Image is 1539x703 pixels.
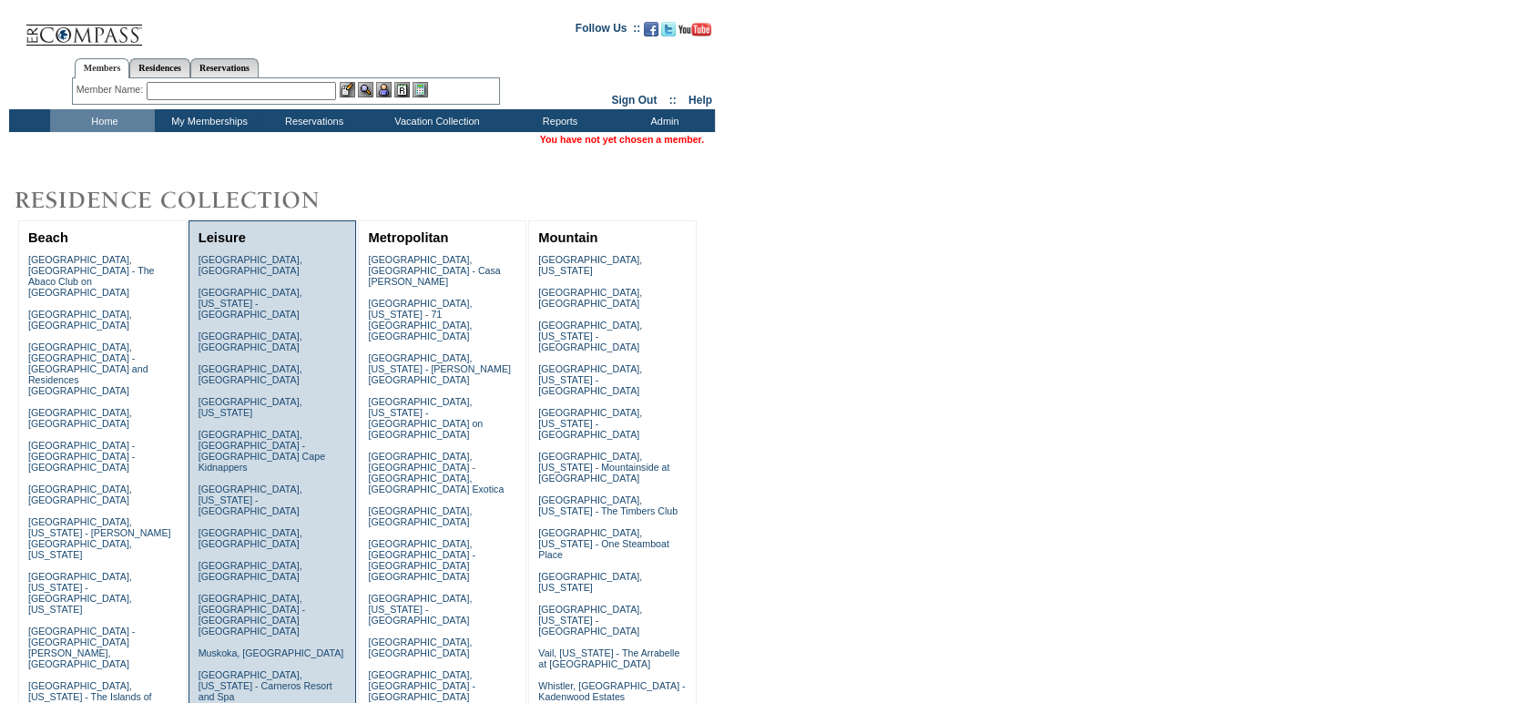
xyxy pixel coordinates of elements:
td: Vacation Collection [364,109,505,132]
a: Metropolitan [368,230,448,245]
a: [GEOGRAPHIC_DATA], [GEOGRAPHIC_DATA] - [GEOGRAPHIC_DATA] and Residences [GEOGRAPHIC_DATA] [28,341,148,396]
img: Compass Home [25,9,143,46]
img: i.gif [9,27,24,28]
a: [GEOGRAPHIC_DATA], [US_STATE] - [PERSON_NAME][GEOGRAPHIC_DATA] [368,352,511,385]
a: [GEOGRAPHIC_DATA], [GEOGRAPHIC_DATA] [199,254,302,276]
td: Admin [610,109,715,132]
span: You have not yet chosen a member. [540,134,704,145]
a: [GEOGRAPHIC_DATA], [GEOGRAPHIC_DATA] [199,331,302,352]
img: b_calculator.gif [413,82,428,97]
a: [GEOGRAPHIC_DATA], [GEOGRAPHIC_DATA] - [GEOGRAPHIC_DATA] [GEOGRAPHIC_DATA] [368,538,474,582]
a: [GEOGRAPHIC_DATA], [US_STATE] - 71 [GEOGRAPHIC_DATA], [GEOGRAPHIC_DATA] [368,298,472,341]
a: Whistler, [GEOGRAPHIC_DATA] - Kadenwood Estates [538,680,685,702]
a: [GEOGRAPHIC_DATA], [GEOGRAPHIC_DATA] - [GEOGRAPHIC_DATA] [GEOGRAPHIC_DATA] [199,593,305,637]
a: Leisure [199,230,246,245]
a: [GEOGRAPHIC_DATA], [GEOGRAPHIC_DATA] - [GEOGRAPHIC_DATA] Cape Kidnappers [199,429,325,473]
img: Subscribe to our YouTube Channel [678,23,711,36]
img: Impersonate [376,82,392,97]
a: [GEOGRAPHIC_DATA], [GEOGRAPHIC_DATA] - Casa [PERSON_NAME] [368,254,500,287]
a: [GEOGRAPHIC_DATA], [GEOGRAPHIC_DATA] [538,287,642,309]
a: Members [75,58,130,78]
img: View [358,82,373,97]
img: Become our fan on Facebook [644,22,658,36]
a: [GEOGRAPHIC_DATA], [US_STATE] - [GEOGRAPHIC_DATA], [US_STATE] [28,571,132,615]
a: [GEOGRAPHIC_DATA], [US_STATE] - [GEOGRAPHIC_DATA] on [GEOGRAPHIC_DATA] [368,396,483,440]
a: Reservations [190,58,259,77]
a: [GEOGRAPHIC_DATA], [GEOGRAPHIC_DATA] [28,309,132,331]
a: [GEOGRAPHIC_DATA], [US_STATE] [199,396,302,418]
a: [GEOGRAPHIC_DATA], [US_STATE] - [GEOGRAPHIC_DATA] [538,604,642,637]
td: Home [50,109,155,132]
a: [GEOGRAPHIC_DATA], [US_STATE] [538,571,642,593]
a: Residences [129,58,190,77]
a: [GEOGRAPHIC_DATA], [US_STATE] - [GEOGRAPHIC_DATA] [368,593,472,626]
td: My Memberships [155,109,260,132]
a: [GEOGRAPHIC_DATA], [GEOGRAPHIC_DATA] - [GEOGRAPHIC_DATA], [GEOGRAPHIC_DATA] Exotica [368,451,504,494]
a: [GEOGRAPHIC_DATA], [GEOGRAPHIC_DATA] - The Abaco Club on [GEOGRAPHIC_DATA] [28,254,155,298]
a: [GEOGRAPHIC_DATA], [US_STATE] - Mountainside at [GEOGRAPHIC_DATA] [538,451,669,484]
a: Vail, [US_STATE] - The Arrabelle at [GEOGRAPHIC_DATA] [538,647,679,669]
a: [GEOGRAPHIC_DATA], [US_STATE] - [PERSON_NAME][GEOGRAPHIC_DATA], [US_STATE] [28,516,171,560]
a: Help [688,94,712,107]
div: Member Name: [76,82,147,97]
a: [GEOGRAPHIC_DATA], [US_STATE] - [GEOGRAPHIC_DATA] [538,363,642,396]
a: [GEOGRAPHIC_DATA], [US_STATE] - [GEOGRAPHIC_DATA] [538,407,642,440]
a: Become our fan on Facebook [644,27,658,38]
a: [GEOGRAPHIC_DATA], [GEOGRAPHIC_DATA] [199,560,302,582]
a: [GEOGRAPHIC_DATA], [US_STATE] - [GEOGRAPHIC_DATA] [199,287,302,320]
td: Reports [505,109,610,132]
img: Destinations by Exclusive Resorts [9,182,364,219]
a: [GEOGRAPHIC_DATA], [GEOGRAPHIC_DATA] [368,637,472,658]
img: b_edit.gif [340,82,355,97]
a: [GEOGRAPHIC_DATA], [US_STATE] - One Steamboat Place [538,527,669,560]
td: Reservations [260,109,364,132]
a: [GEOGRAPHIC_DATA], [US_STATE] - Carneros Resort and Spa [199,669,332,702]
img: Follow us on Twitter [661,22,676,36]
a: Beach [28,230,68,245]
a: [GEOGRAPHIC_DATA] - [GEOGRAPHIC_DATA][PERSON_NAME], [GEOGRAPHIC_DATA] [28,626,135,669]
a: [GEOGRAPHIC_DATA], [GEOGRAPHIC_DATA] [368,505,472,527]
a: Muskoka, [GEOGRAPHIC_DATA] [199,647,343,658]
a: Sign Out [611,94,657,107]
a: [GEOGRAPHIC_DATA], [GEOGRAPHIC_DATA] [28,484,132,505]
a: Subscribe to our YouTube Channel [678,27,711,38]
a: [GEOGRAPHIC_DATA], [US_STATE] - [GEOGRAPHIC_DATA] [538,320,642,352]
a: Follow us on Twitter [661,27,676,38]
a: Mountain [538,230,597,245]
a: [GEOGRAPHIC_DATA], [GEOGRAPHIC_DATA] [28,407,132,429]
a: [GEOGRAPHIC_DATA], [US_STATE] [538,254,642,276]
td: Follow Us :: [576,20,640,42]
a: [GEOGRAPHIC_DATA], [GEOGRAPHIC_DATA] [199,527,302,549]
a: [GEOGRAPHIC_DATA] - [GEOGRAPHIC_DATA] - [GEOGRAPHIC_DATA] [28,440,135,473]
span: :: [669,94,677,107]
a: [GEOGRAPHIC_DATA], [US_STATE] - The Timbers Club [538,494,678,516]
img: Reservations [394,82,410,97]
a: [GEOGRAPHIC_DATA], [US_STATE] - [GEOGRAPHIC_DATA] [199,484,302,516]
a: [GEOGRAPHIC_DATA], [GEOGRAPHIC_DATA] [199,363,302,385]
